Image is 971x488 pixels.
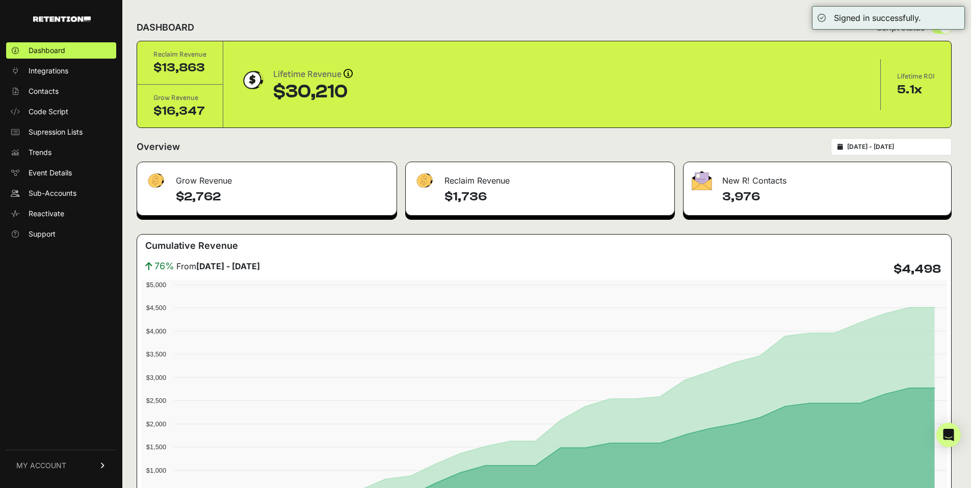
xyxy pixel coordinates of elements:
[6,144,116,161] a: Trends
[6,63,116,79] a: Integrations
[29,107,68,117] span: Code Script
[146,304,166,312] text: $4,500
[406,162,674,193] div: Reclaim Revenue
[146,374,166,381] text: $3,000
[240,67,265,93] img: dollar-coin-05c43ed7efb7bc0c12610022525b4bbbb207c7efeef5aecc26f025e68dcafac9.png
[153,49,206,60] div: Reclaim Revenue
[146,281,166,289] text: $5,000
[153,103,206,119] div: $16,347
[29,168,72,178] span: Event Details
[6,104,116,120] a: Code Script
[153,60,206,76] div: $13,863
[176,189,388,205] h4: $2,762
[16,460,66,471] span: MY ACCOUNT
[145,171,166,191] img: fa-dollar-13500eef13a19c4ab2b9ed9ad552e47b0d9fc28b02b83b90ba0e00f96d6372e9.png
[29,209,64,219] span: Reactivate
[692,171,712,190] img: fa-envelope-19ae18322b30453b285274b1b8af3d052b27d846a4fbe8435d1a52b978f639a2.png
[6,206,116,222] a: Reactivate
[29,188,76,198] span: Sub-Accounts
[146,350,166,358] text: $3,500
[6,450,116,481] a: MY ACCOUNT
[29,229,56,239] span: Support
[137,20,194,35] h2: DASHBOARD
[146,443,166,451] text: $1,500
[176,260,260,272] span: From
[145,239,238,253] h3: Cumulative Revenue
[29,127,83,137] span: Supression Lists
[894,261,941,277] h4: $4,498
[29,66,68,76] span: Integrations
[897,82,935,98] div: 5.1x
[29,86,59,96] span: Contacts
[6,165,116,181] a: Event Details
[146,327,166,335] text: $4,000
[154,259,174,273] span: 76%
[146,467,166,474] text: $1,000
[33,16,91,22] img: Retention.com
[273,67,353,82] div: Lifetime Revenue
[6,83,116,99] a: Contacts
[146,397,166,404] text: $2,500
[6,42,116,59] a: Dashboard
[29,45,65,56] span: Dashboard
[273,82,353,102] div: $30,210
[6,124,116,140] a: Supression Lists
[684,162,951,193] div: New R! Contacts
[722,189,943,205] h4: 3,976
[897,71,935,82] div: Lifetime ROI
[137,140,180,154] h2: Overview
[196,261,260,271] strong: [DATE] - [DATE]
[29,147,51,158] span: Trends
[153,93,206,103] div: Grow Revenue
[414,171,434,191] img: fa-dollar-13500eef13a19c4ab2b9ed9ad552e47b0d9fc28b02b83b90ba0e00f96d6372e9.png
[936,423,961,447] div: Open Intercom Messenger
[444,189,666,205] h4: $1,736
[834,12,921,24] div: Signed in successfully.
[146,420,166,428] text: $2,000
[137,162,397,193] div: Grow Revenue
[6,226,116,242] a: Support
[6,185,116,201] a: Sub-Accounts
